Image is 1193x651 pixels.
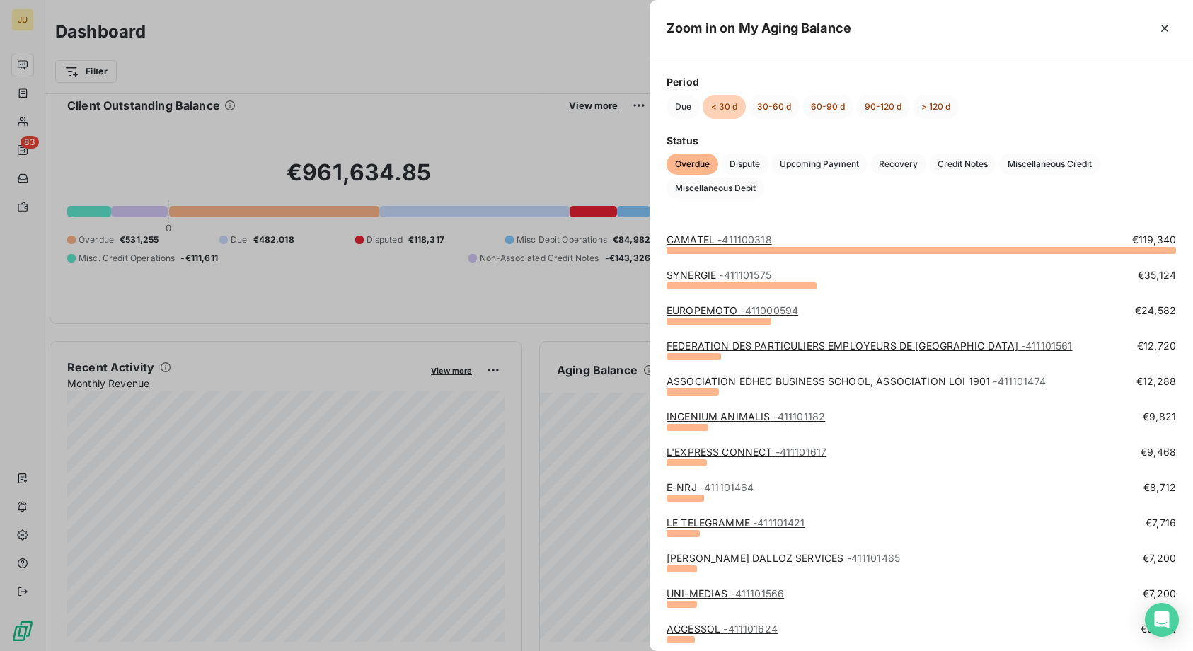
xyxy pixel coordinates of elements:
span: - 411101464 [700,481,754,493]
button: Overdue [667,154,718,175]
span: - 411101421 [753,517,805,529]
span: €7,200 [1143,551,1176,565]
span: €119,340 [1132,233,1176,247]
span: - 411100318 [717,234,772,246]
button: Miscellaneous Credit [999,154,1100,175]
button: Upcoming Payment [771,154,868,175]
a: ASSOCIATION EDHEC BUSINESS SCHOOL, ASSOCIATION LOI 1901 [667,375,1046,387]
button: Credit Notes [929,154,996,175]
button: Dispute [721,154,768,175]
span: - 411101566 [731,587,785,599]
a: INGENIUM ANIMALIS [667,410,825,422]
a: LE TELEGRAMME [667,517,805,529]
button: 90-120 d [856,95,910,119]
a: [PERSON_NAME] DALLOZ SERVICES [667,552,900,564]
span: - 411000594 [741,304,799,316]
span: €24,582 [1135,304,1176,318]
span: Status [667,133,1176,148]
button: 30-60 d [749,95,800,119]
a: L'EXPRESS CONNECT [667,446,826,458]
a: E-NRJ [667,481,754,493]
span: €8,712 [1143,480,1176,495]
button: 60-90 d [802,95,853,119]
span: €6,684 [1141,622,1176,636]
span: €12,288 [1136,374,1176,388]
span: €9,821 [1143,410,1176,424]
button: Recovery [870,154,926,175]
button: Due [667,95,700,119]
span: - 411101575 [719,269,771,281]
h5: Zoom in on My Aging Balance [667,18,851,38]
span: €35,124 [1138,268,1176,282]
span: - 411101617 [776,446,827,458]
span: - 411101561 [1021,340,1073,352]
button: Miscellaneous Debit [667,178,764,199]
span: - 411101465 [847,552,901,564]
span: - 411101624 [723,623,778,635]
span: €12,720 [1137,339,1176,353]
a: CAMATEL [667,234,772,246]
a: ACCESSOL [667,623,778,635]
span: - 411101182 [773,410,826,422]
span: Period [667,74,1176,89]
div: Open Intercom Messenger [1145,603,1179,637]
span: €7,200 [1143,587,1176,601]
button: < 30 d [703,95,746,119]
span: - 411101474 [993,375,1046,387]
span: €9,468 [1141,445,1176,459]
button: > 120 d [913,95,959,119]
a: SYNERGIE [667,269,771,281]
a: UNI-MEDIAS [667,587,784,599]
a: FEDERATION DES PARTICULIERS EMPLOYEURS DE [GEOGRAPHIC_DATA] [667,340,1073,352]
span: €7,716 [1146,516,1176,530]
a: EUROPEMOTO [667,304,798,316]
